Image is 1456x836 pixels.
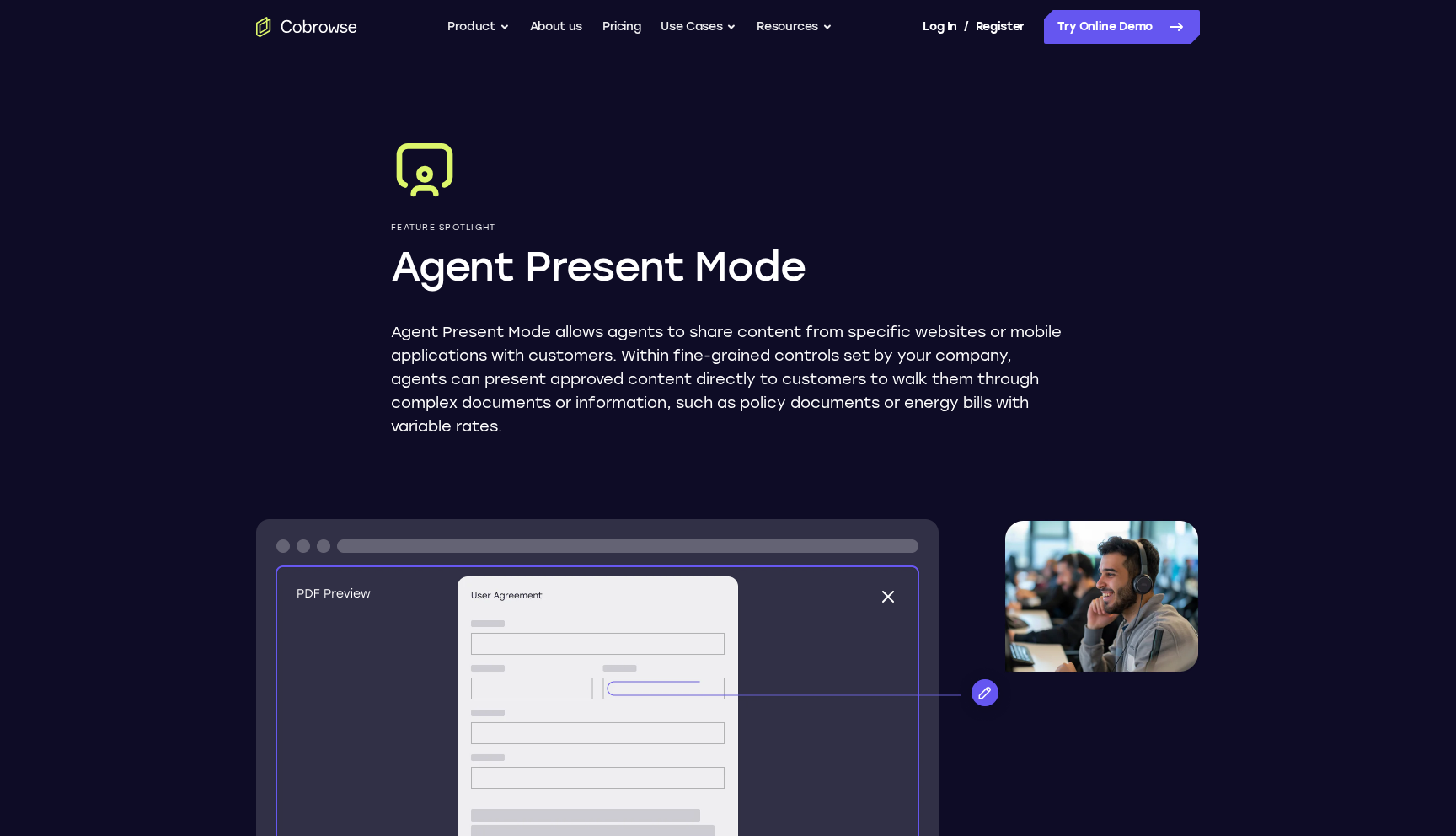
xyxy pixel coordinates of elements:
[391,135,458,202] img: Agent Present Mode
[391,239,1065,293] h1: Agent Present Mode
[964,17,969,37] span: /
[391,320,1065,438] p: Agent Present Mode allows agents to share content from specific websites or mobile applications w...
[447,10,510,44] button: Product
[602,10,641,44] a: Pricing
[661,10,736,44] button: Use Cases
[530,10,582,44] a: About us
[256,17,357,37] a: Go to the home page
[391,222,1065,233] p: Feature Spotlight
[757,10,832,44] button: Resources
[976,10,1025,44] a: Register
[1044,10,1200,44] a: Try Online Demo
[923,10,956,44] a: Log In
